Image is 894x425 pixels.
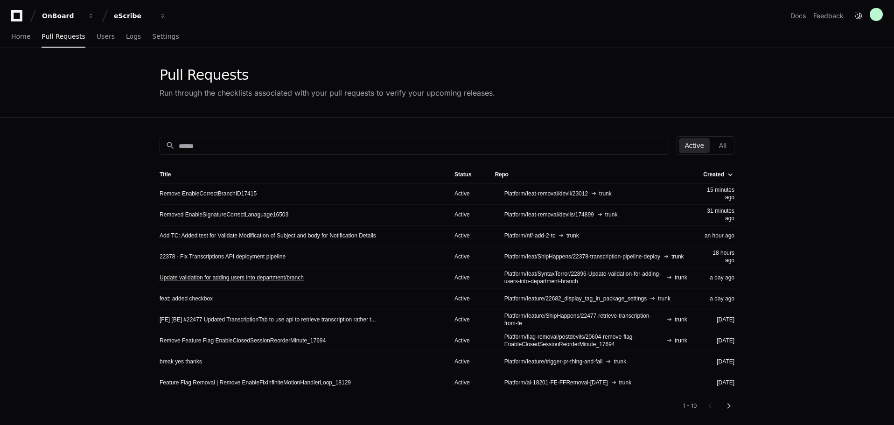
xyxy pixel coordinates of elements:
[703,171,724,178] div: Created
[454,337,480,344] div: Active
[675,274,687,281] span: trunk
[454,316,480,323] div: Active
[160,379,351,386] a: Feature Flag Removal | Remove EnableFixInfiniteMotionHandlerLoop_18129
[152,26,179,48] a: Settings
[160,232,376,239] a: Add TC: Added test for Validate Modification of Subject and body for Notification Details
[38,7,98,24] button: OnBoard
[11,26,30,48] a: Home
[160,253,286,260] a: 22378 - Fix Transcriptions API deployment pipeline
[599,190,612,197] span: trunk
[454,253,480,260] div: Active
[454,171,472,178] div: Status
[160,274,304,281] a: Update validation for adding users into department/branch
[504,190,588,197] span: Platform/feat-removal/devil/23012
[614,358,626,365] span: trunk
[813,11,844,21] button: Feedback
[702,316,734,323] div: [DATE]
[160,337,326,344] a: Remove Feature Flag EnableClosedSessionReorderMinute_17694
[566,232,579,239] span: trunk
[504,270,664,285] span: Platform/feat/SyntaxTerror/22896-Update-validation-for-adding-users-into-department-branch
[160,358,202,365] a: break yes thanks
[454,190,480,197] div: Active
[454,211,480,218] div: Active
[790,11,806,21] a: Docs
[702,295,734,302] div: a day ago
[504,232,555,239] span: Platform/nf/-add-2-tc
[679,138,709,153] button: Active
[619,379,632,386] span: trunk
[504,379,608,386] span: Platform/al-18201-FE-FFRemoval-[DATE]
[504,358,603,365] span: Platform/feature/trigger-pr-thing-and-fail
[42,11,82,21] div: OnBoard
[97,26,115,48] a: Users
[160,87,495,98] div: Run through the checklists associated with your pull requests to verify your upcoming releases.
[454,379,480,386] div: Active
[42,34,85,39] span: Pull Requests
[97,34,115,39] span: Users
[702,186,734,201] div: 15 minutes ago
[683,402,697,410] div: 1 - 10
[126,34,141,39] span: Logs
[504,211,594,218] span: Platform/feat-removal/devils/174899
[658,295,670,302] span: trunk
[126,26,141,48] a: Logs
[504,333,664,348] span: Platform/flag-removal/postdevils/20604-remove-flag-EnableClosedSessionReorderMinute_17694
[11,34,30,39] span: Home
[454,274,480,281] div: Active
[160,171,440,178] div: Title
[702,232,734,239] div: an hour ago
[152,34,179,39] span: Settings
[702,249,734,264] div: 18 hours ago
[702,379,734,386] div: [DATE]
[110,7,170,24] button: eScribe
[454,358,480,365] div: Active
[702,358,734,365] div: [DATE]
[454,232,480,239] div: Active
[454,171,480,178] div: Status
[160,211,288,218] a: Removed EnableSignatureCorrectLanaguage16503
[504,253,660,260] span: Platform/feat/ShipHappens/22378-transcription-pipeline-deploy
[160,67,495,84] div: Pull Requests
[166,141,175,150] mat-icon: search
[723,400,734,411] mat-icon: chevron_right
[160,190,257,197] a: Remove EnableCorrectBranchID17415
[702,337,734,344] div: [DATE]
[114,11,154,21] div: eScribe
[160,295,213,302] a: feat: added checkbox
[160,316,376,323] a: [FE] [BE] #22477 Updated TranscriptionTab to use api to retrieve transcription rather t...
[671,253,684,260] span: trunk
[504,312,664,327] span: Platform/feature/ShipHappens/22477-retrieve-transcription-from-fe
[504,295,647,302] span: Platform/feature/22682_display_tag_in_package_settings
[454,295,480,302] div: Active
[702,207,734,222] div: 31 minutes ago
[713,138,732,153] button: All
[675,337,687,344] span: trunk
[42,26,85,48] a: Pull Requests
[703,171,733,178] div: Created
[488,166,695,183] th: Repo
[675,316,687,323] span: trunk
[160,171,171,178] div: Title
[605,211,618,218] span: trunk
[702,274,734,281] div: a day ago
